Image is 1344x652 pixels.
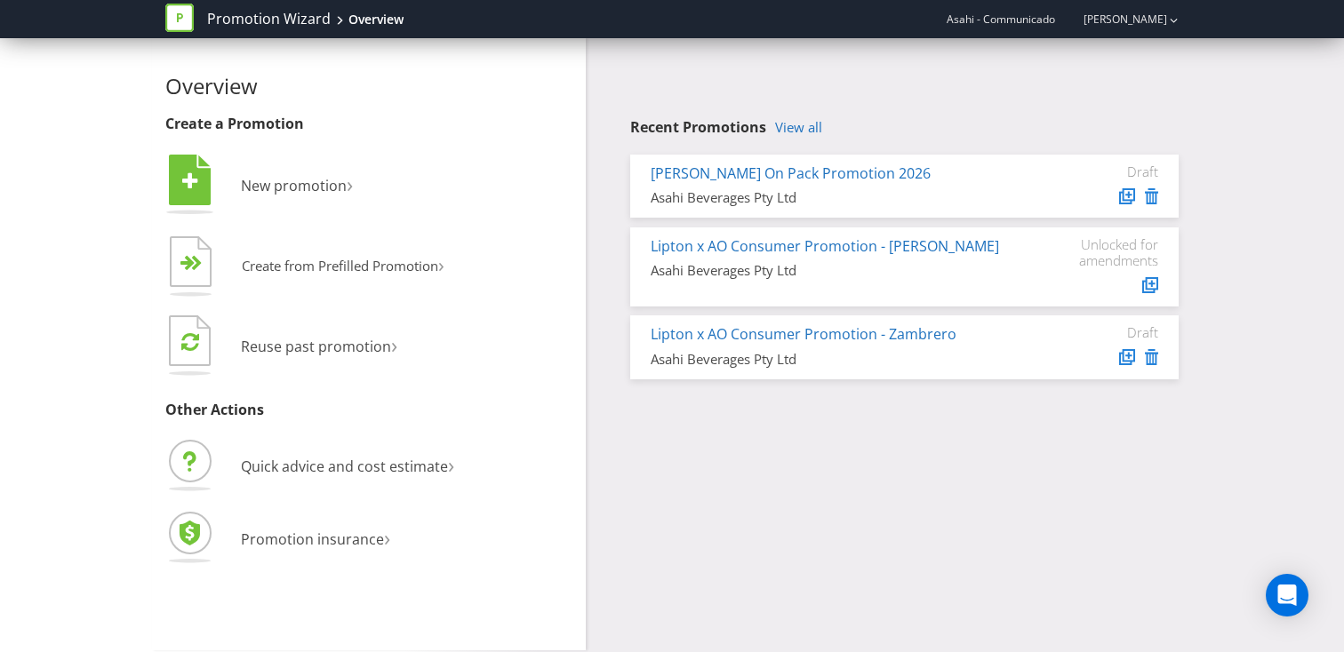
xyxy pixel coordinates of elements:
[181,331,199,352] tspan: 
[448,449,454,479] span: ›
[1052,163,1158,179] div: Draft
[1052,236,1158,268] div: Unlocked for amendments
[1052,324,1158,340] div: Draft
[348,11,404,28] div: Overview
[242,257,438,274] span: Create from Prefilled Promotion
[241,457,448,476] span: Quick advice and cost estimate
[947,12,1055,27] span: Asahi - Communicado
[165,529,390,549] a: Promotion insurance›
[191,255,203,272] tspan: 
[207,9,331,29] a: Promotion Wizard
[182,171,198,191] tspan: 
[651,236,999,256] a: Lipton x AO Consumer Promotion - [PERSON_NAME]
[391,330,397,359] span: ›
[165,457,454,476] a: Quick advice and cost estimate›
[384,522,390,552] span: ›
[165,402,572,418] h3: Other Actions
[651,188,1025,207] div: Asahi Beverages Pty Ltd
[241,337,391,356] span: Reuse past promotion
[438,250,444,278] span: ›
[241,529,384,549] span: Promotion insurance
[1266,574,1308,616] div: Open Intercom Messenger
[651,350,1025,369] div: Asahi Beverages Pty Ltd
[241,176,347,195] span: New promotion
[165,232,445,303] button: Create from Prefilled Promotion›
[165,116,572,132] h3: Create a Promotion
[347,169,353,198] span: ›
[1066,12,1167,27] a: [PERSON_NAME]
[651,324,956,344] a: Lipton x AO Consumer Promotion - Zambrero
[630,117,766,137] span: Recent Promotions
[651,163,931,183] a: [PERSON_NAME] On Pack Promotion 2026
[651,261,1025,280] div: Asahi Beverages Pty Ltd
[775,120,822,135] a: View all
[165,75,572,98] h2: Overview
